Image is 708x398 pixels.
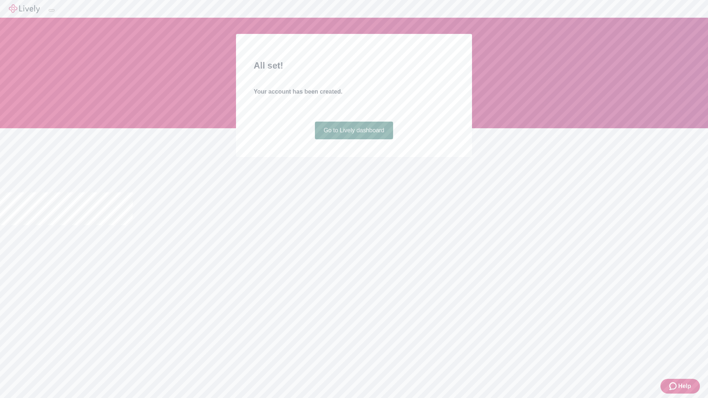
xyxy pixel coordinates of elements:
[678,382,691,391] span: Help
[254,87,454,96] h4: Your account has been created.
[315,122,393,139] a: Go to Lively dashboard
[9,4,40,13] img: Lively
[254,59,454,72] h2: All set!
[49,9,55,11] button: Log out
[660,379,700,394] button: Zendesk support iconHelp
[669,382,678,391] svg: Zendesk support icon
